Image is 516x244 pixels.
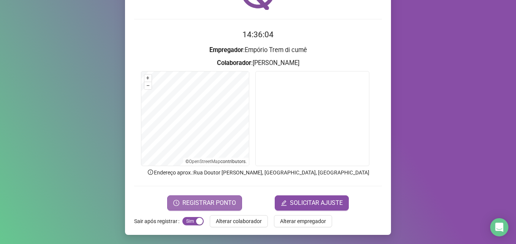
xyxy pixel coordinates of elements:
button: – [144,82,152,89]
p: Endereço aprox. : Rua Doutor [PERSON_NAME], [GEOGRAPHIC_DATA], [GEOGRAPHIC_DATA] [134,168,382,177]
button: editSOLICITAR AJUSTE [275,195,349,211]
h3: : Empório Trem di cumê [134,45,382,55]
strong: Colaborador [217,59,251,67]
div: Open Intercom Messenger [490,218,508,236]
label: Sair após registrar [134,215,182,227]
span: REGISTRAR PONTO [182,198,236,208]
span: clock-circle [173,200,179,206]
span: Alterar colaborador [216,217,262,225]
button: Alterar colaborador [210,215,268,227]
span: Alterar empregador [280,217,326,225]
time: 14:36:04 [242,30,274,39]
button: REGISTRAR PONTO [167,195,242,211]
strong: Empregador [209,46,243,54]
span: SOLICITAR AJUSTE [290,198,343,208]
span: edit [281,200,287,206]
button: + [144,74,152,82]
a: OpenStreetMap [189,159,220,164]
button: Alterar empregador [274,215,332,227]
li: © contributors. [185,159,247,164]
h3: : [PERSON_NAME] [134,58,382,68]
span: info-circle [147,169,154,176]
